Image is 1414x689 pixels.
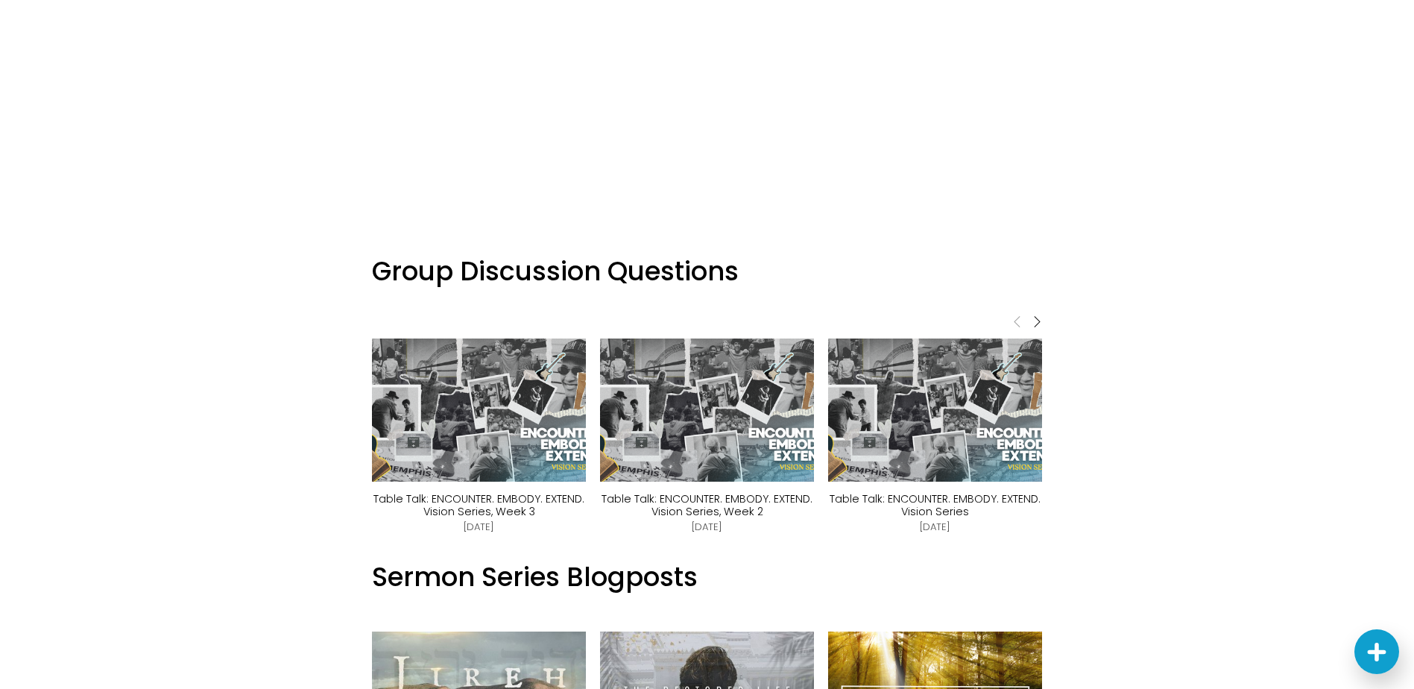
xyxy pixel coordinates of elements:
h3: Group Discussion Questions [372,254,1043,289]
time: [DATE] [920,520,950,534]
span: Next [1031,315,1043,327]
a: Table Talk: ENCOUNTER. EMBODY. EXTEND. Vision Series [828,339,1043,482]
a: Table Talk: ENCOUNTER. EMBODY. EXTEND. Vision Series, Week 3 [373,491,584,519]
a: Table Talk: ENCOUNTER. EMBODY. EXTEND. Vision Series, Week 3 [372,339,587,482]
img: Table Talk: ENCOUNTER. EMBODY. EXTEND. Vision Series [808,339,1062,482]
time: [DATE] [464,520,494,534]
a: Table Talk: ENCOUNTER. EMBODY. EXTEND. Vision Series, Week 2 [600,339,815,482]
h3: Sermon Series Blogposts [372,560,1043,595]
a: Table Talk: ENCOUNTER. EMBODY. EXTEND. Vision Series, Week 2 [602,491,812,519]
img: Table Talk: ENCOUNTER. EMBODY. EXTEND. Vision Series, Week 3 [352,339,606,482]
img: Table Talk: ENCOUNTER. EMBODY. EXTEND. Vision Series, Week 2 [580,339,834,482]
time: [DATE] [692,520,722,534]
a: Table Talk: ENCOUNTER. EMBODY. EXTEND. Vision Series [830,491,1041,519]
span: Previous [1011,315,1023,327]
